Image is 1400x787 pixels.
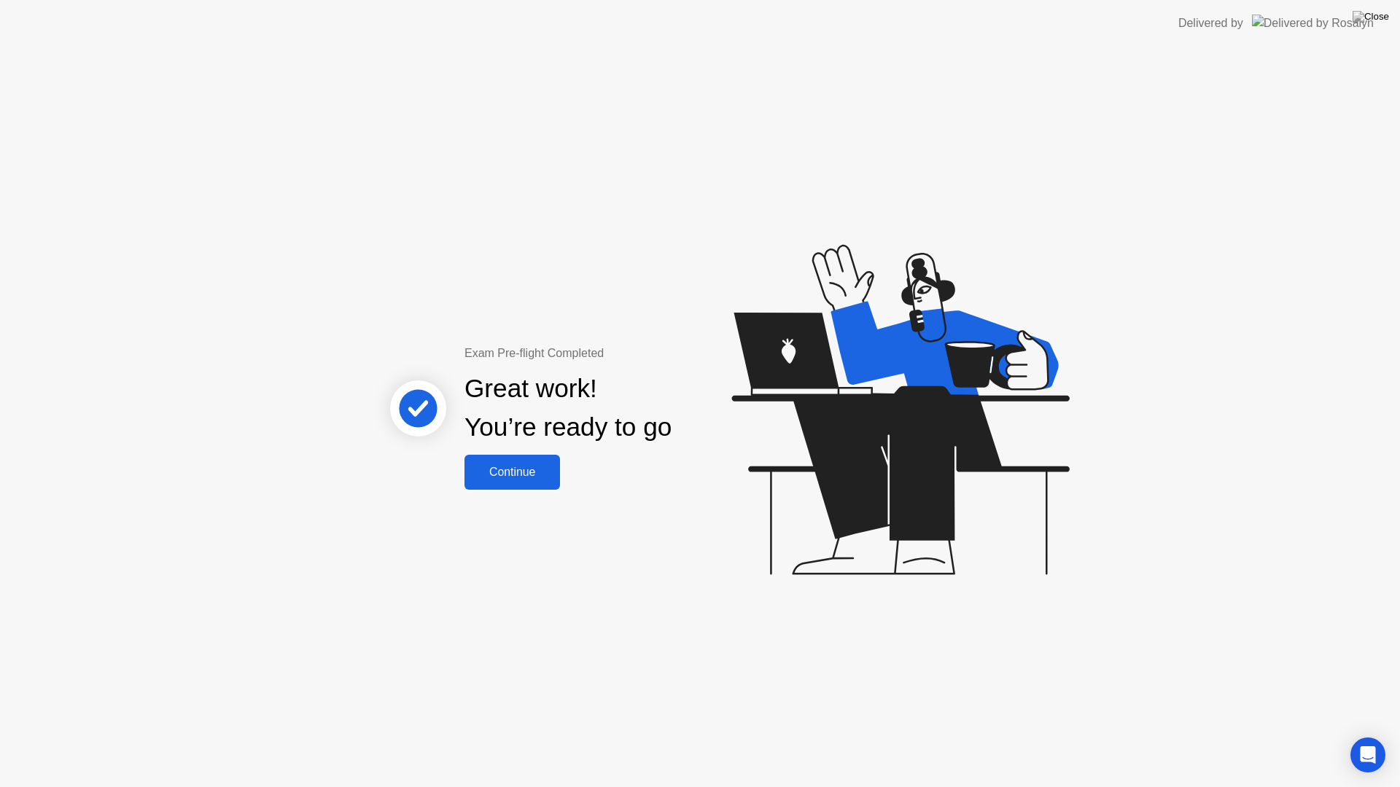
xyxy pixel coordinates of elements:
img: Delivered by Rosalyn [1252,15,1374,31]
img: Close [1353,11,1389,23]
div: Continue [469,466,556,479]
div: Great work! You’re ready to go [464,369,672,447]
button: Continue [464,455,560,490]
div: Delivered by [1178,15,1243,32]
div: Exam Pre-flight Completed [464,345,766,362]
div: Open Intercom Messenger [1350,737,1385,772]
